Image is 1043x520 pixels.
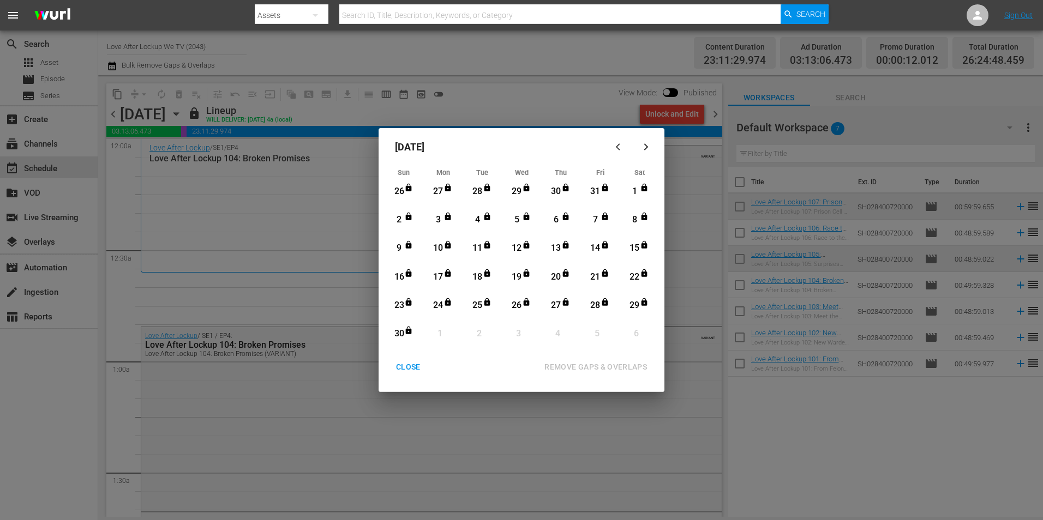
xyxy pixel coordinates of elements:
[628,299,642,312] div: 29
[7,9,20,22] span: menu
[431,214,445,226] div: 3
[392,299,406,312] div: 23
[471,242,484,255] div: 11
[26,3,79,28] img: ans4CAIJ8jUAAAAAAAAAAAAAAAAAAAAAAAAgQb4GAAAAAAAAAAAAAAAAAAAAAAAAJMjXAAAAAAAAAAAAAAAAAAAAAAAAgAT5G...
[392,328,406,340] div: 30
[1004,11,1033,20] a: Sign Out
[392,271,406,283] div: 16
[471,185,484,198] div: 28
[549,271,563,283] div: 20
[589,214,602,226] div: 7
[431,185,445,198] div: 27
[471,299,484,312] div: 25
[628,242,642,255] div: 15
[384,165,659,352] div: Month View
[387,360,429,374] div: CLOSE
[431,242,445,255] div: 10
[549,185,563,198] div: 30
[590,328,604,340] div: 5
[471,271,484,283] div: 18
[634,168,645,177] span: Sat
[392,242,406,255] div: 9
[433,328,447,340] div: 1
[549,299,563,312] div: 27
[383,357,434,377] button: CLOSE
[549,214,563,226] div: 6
[596,168,604,177] span: Fri
[392,214,406,226] div: 2
[384,134,607,160] div: [DATE]
[589,299,602,312] div: 28
[510,185,524,198] div: 29
[628,185,642,198] div: 1
[392,185,406,198] div: 26
[515,168,529,177] span: Wed
[431,299,445,312] div: 24
[510,299,524,312] div: 26
[510,214,524,226] div: 5
[431,271,445,283] div: 17
[628,214,642,226] div: 8
[476,168,488,177] span: Tue
[549,242,563,255] div: 13
[628,271,642,283] div: 22
[589,242,602,255] div: 14
[589,185,602,198] div: 31
[510,271,524,283] div: 19
[510,242,524,255] div: 12
[551,328,565,340] div: 4
[512,328,525,340] div: 3
[589,271,602,283] div: 21
[630,328,643,340] div: 6
[471,214,484,226] div: 4
[472,328,486,340] div: 2
[555,168,567,177] span: Thu
[398,168,410,177] span: Sun
[796,4,825,24] span: Search
[436,168,450,177] span: Mon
